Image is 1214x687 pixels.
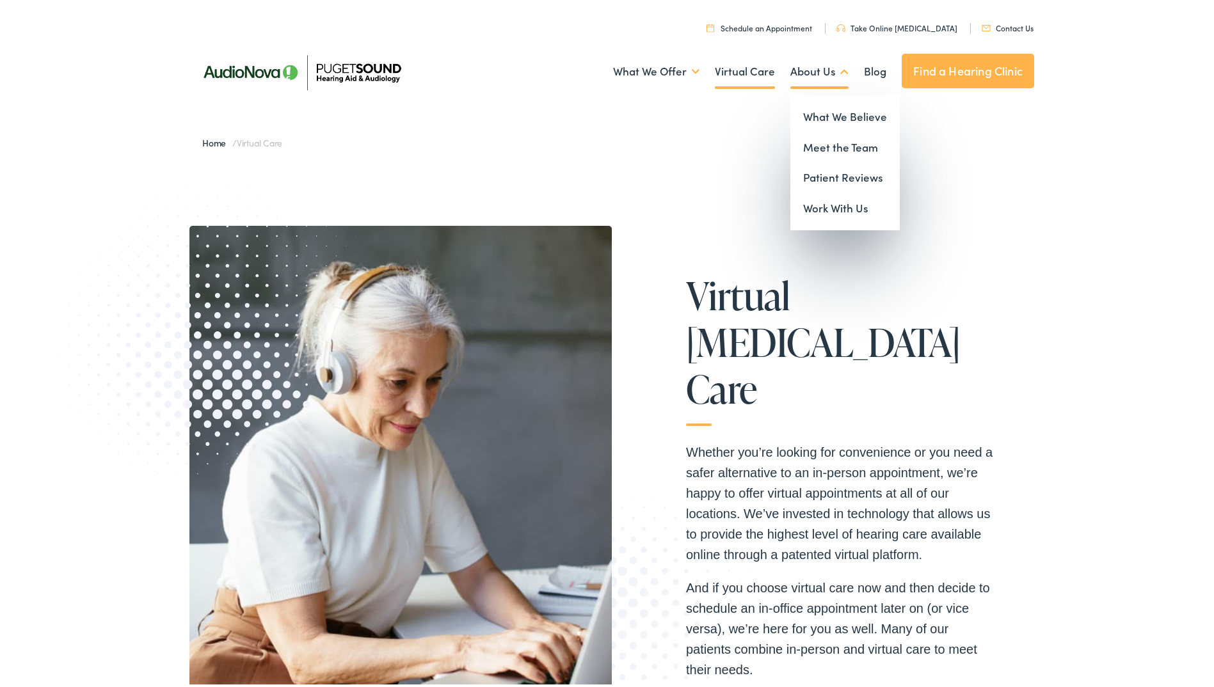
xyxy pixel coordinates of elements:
a: Schedule an Appointment [707,20,812,31]
a: What We Believe [790,99,900,130]
a: Work With Us [790,191,900,221]
img: utility icon [982,22,991,29]
p: And if you choose virtual care now and then decide to schedule an in-office appointment later on ... [686,575,993,677]
a: Find a Hearing Clinic [902,51,1034,86]
span: / [202,134,282,146]
a: Meet the Team [790,130,900,161]
a: About Us [790,45,849,93]
a: Patient Reviews [790,160,900,191]
a: Virtual Care [715,45,775,93]
a: What We Offer [613,45,699,93]
span: Virtual Care [237,134,282,146]
a: Take Online [MEDICAL_DATA] [836,20,957,31]
p: Whether you’re looking for convenience or you need a safer alternative to an in-person appointmen... [686,439,993,562]
span: [MEDICAL_DATA] [686,319,961,361]
span: Virtual [686,272,790,314]
img: utility icon [836,22,845,29]
a: Contact Us [982,20,1034,31]
a: Blog [864,45,886,93]
img: Graphic image with a halftone pattern, contributing to the site's visual design. [29,144,367,491]
img: utility icon [707,21,714,29]
span: Care [686,365,757,407]
a: Home [202,134,232,146]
